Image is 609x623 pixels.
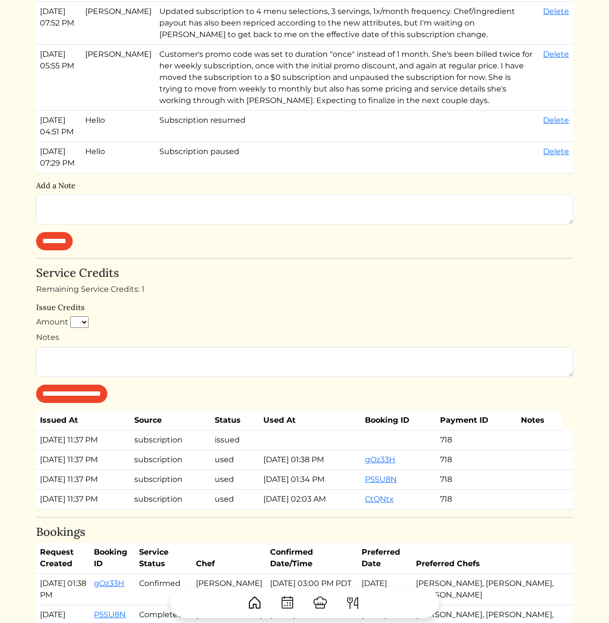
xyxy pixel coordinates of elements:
[266,543,358,574] th: Confirmed Date/Time
[130,411,211,430] th: Source
[345,595,361,610] img: ForkKnife-55491504ffdb50bab0c1e09e7649658475375261d09fd45db06cec23bce548bf.svg
[211,489,259,509] td: used
[36,142,81,173] td: [DATE] 07:29 PM
[247,595,262,610] img: House-9bf13187bcbb5817f509fe5e7408150f90897510c4275e13d0d5fca38e0b5951.svg
[543,116,569,125] a: Delete
[36,316,68,328] label: Amount
[130,469,211,489] td: subscription
[436,430,517,450] td: 718
[130,450,211,469] td: subscription
[361,411,436,430] th: Booking ID
[36,543,91,574] th: Request Created
[81,142,155,173] td: Hello
[155,111,540,142] td: Subscription resumed
[211,430,259,450] td: issued
[365,494,394,504] a: CtQNtx
[412,574,566,605] td: [PERSON_NAME], [PERSON_NAME], [PERSON_NAME]
[358,574,412,605] td: [DATE]
[36,430,130,450] td: [DATE] 11:37 PM
[135,543,192,574] th: Service Status
[36,489,130,509] td: [DATE] 11:37 PM
[192,543,266,574] th: Chef
[36,469,130,489] td: [DATE] 11:37 PM
[266,574,358,605] td: [DATE] 03:00 PM PDT
[36,525,573,539] h4: Bookings
[36,266,573,280] h4: Service Credits
[135,574,192,605] td: Confirmed
[36,450,130,469] td: [DATE] 11:37 PM
[312,595,328,610] img: ChefHat-a374fb509e4f37eb0702ca99f5f64f3b6956810f32a249b33092029f8484b388.svg
[365,475,397,484] a: P5SU8N
[81,2,155,45] td: [PERSON_NAME]
[259,469,361,489] td: [DATE] 01:34 PM
[543,7,569,16] a: Delete
[259,411,361,430] th: Used At
[155,2,540,45] td: Updated subscription to 4 menu selections, 3 servings, 1x/month frequency. Chef/Ingredient payout...
[436,469,517,489] td: 718
[36,111,81,142] td: [DATE] 04:51 PM
[81,45,155,111] td: [PERSON_NAME]
[259,450,361,469] td: [DATE] 01:38 PM
[130,489,211,509] td: subscription
[155,142,540,173] td: Subscription paused
[517,411,562,430] th: Notes
[36,2,81,45] td: [DATE] 07:52 PM
[130,430,211,450] td: subscription
[36,45,81,111] td: [DATE] 05:55 PM
[211,411,259,430] th: Status
[280,595,295,610] img: CalendarDots-5bcf9d9080389f2a281d69619e1c85352834be518fbc73d9501aef674afc0d57.svg
[36,574,91,605] td: [DATE] 01:38 PM
[90,543,135,574] th: Booking ID
[543,50,569,59] a: Delete
[412,543,566,574] th: Preferred Chefs
[81,111,155,142] td: Hello
[211,450,259,469] td: used
[192,574,266,605] td: [PERSON_NAME]
[36,303,573,312] h6: Issue Credits
[155,45,540,111] td: Customer's promo code was set to duration "once" instead of 1 month. She's been billed twice for ...
[36,284,573,295] div: Remaining Service Credits: 1
[543,147,569,156] a: Delete
[436,411,517,430] th: Payment ID
[259,489,361,509] td: [DATE] 02:03 AM
[36,411,130,430] th: Issued At
[36,181,573,190] h6: Add a Note
[436,450,517,469] td: 718
[365,455,395,464] a: gOz33H
[211,469,259,489] td: used
[94,579,124,588] a: gOz33H
[436,489,517,509] td: 718
[358,543,412,574] th: Preferred Date
[36,332,59,343] label: Notes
